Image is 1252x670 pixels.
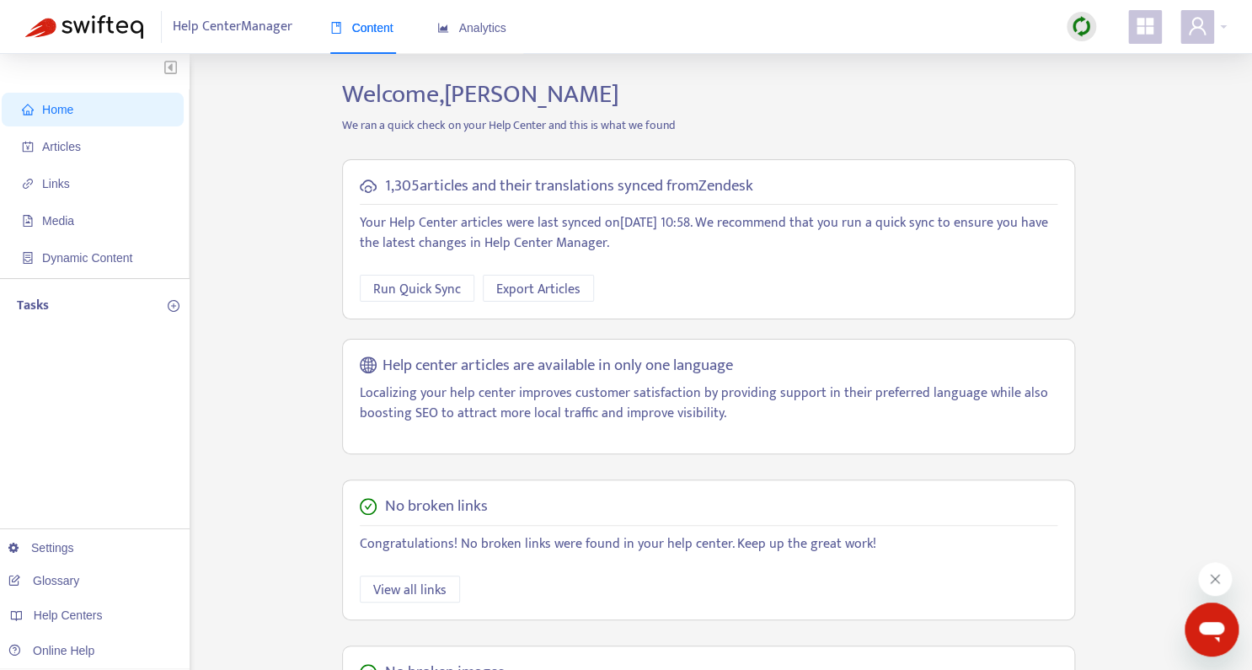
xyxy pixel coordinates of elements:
[8,541,74,555] a: Settings
[1187,16,1207,36] span: user
[360,498,377,515] span: check-circle
[8,574,79,587] a: Glossary
[8,644,94,657] a: Online Help
[173,11,292,43] span: Help Center Manager
[22,178,34,190] span: link
[373,279,461,300] span: Run Quick Sync
[483,275,594,302] button: Export Articles
[22,141,34,153] span: account-book
[373,580,447,601] span: View all links
[1198,562,1232,596] iframe: Close message
[385,497,488,517] h5: No broken links
[22,104,34,115] span: home
[360,383,1057,424] p: Localizing your help center improves customer satisfaction by providing support in their preferre...
[168,300,179,312] span: plus-circle
[42,214,74,228] span: Media
[383,356,733,376] h5: Help center articles are available in only one language
[25,15,143,39] img: Swifteq
[1135,16,1155,36] span: appstore
[34,608,103,622] span: Help Centers
[1185,603,1239,657] iframe: Button to launch messaging window
[360,275,474,302] button: Run Quick Sync
[360,576,460,603] button: View all links
[22,252,34,264] span: container
[42,177,70,190] span: Links
[342,73,619,115] span: Welcome, [PERSON_NAME]
[17,296,49,316] p: Tasks
[385,177,753,196] h5: 1,305 articles and their translations synced from Zendesk
[360,213,1057,254] p: Your Help Center articles were last synced on [DATE] 10:58 . We recommend that you run a quick sy...
[329,116,1088,134] p: We ran a quick check on your Help Center and this is what we found
[42,103,73,116] span: Home
[22,215,34,227] span: file-image
[437,22,449,34] span: area-chart
[360,178,377,195] span: cloud-sync
[360,356,377,376] span: global
[42,140,81,153] span: Articles
[360,534,1057,555] p: Congratulations! No broken links were found in your help center. Keep up the great work!
[437,21,506,35] span: Analytics
[330,21,393,35] span: Content
[42,251,132,265] span: Dynamic Content
[496,279,581,300] span: Export Articles
[1071,16,1092,37] img: sync.dc5367851b00ba804db3.png
[330,22,342,34] span: book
